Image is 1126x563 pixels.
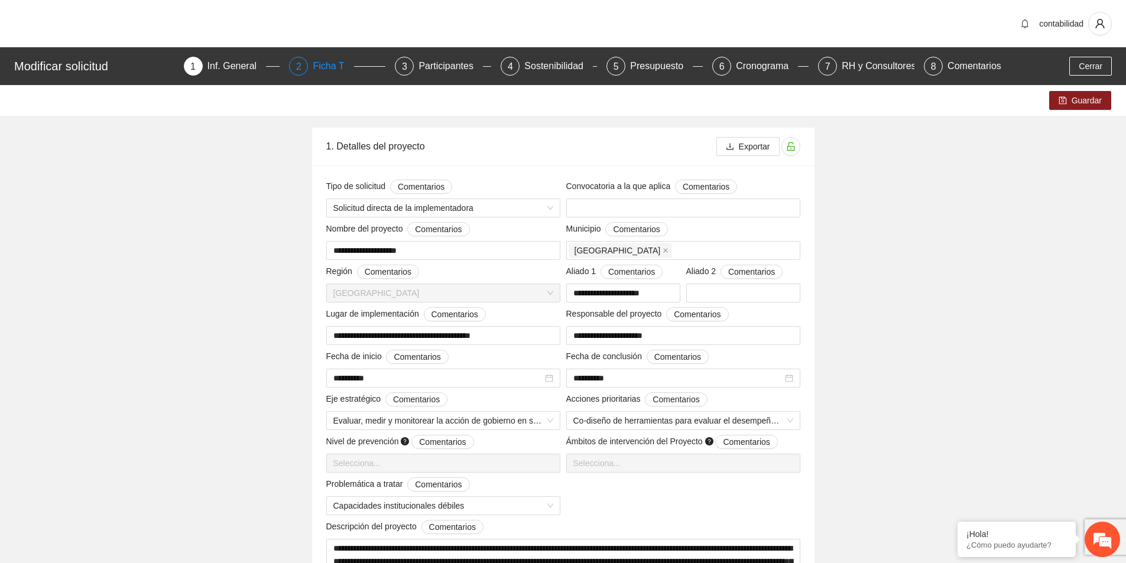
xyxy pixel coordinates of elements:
[407,477,469,492] button: Problemática a tratar
[601,265,663,279] button: Aliado 1
[326,180,453,194] span: Tipo de solicitud
[721,265,783,279] button: Aliado 2
[402,61,407,71] span: 3
[726,142,734,152] span: download
[1016,19,1034,28] span: bell
[1069,57,1112,76] button: Cerrar
[1079,60,1102,73] span: Cerrar
[386,350,448,364] button: Fecha de inicio
[333,199,553,217] span: Solicitud directa de la implementadora
[69,158,163,277] span: Estamos en línea.
[825,61,830,71] span: 7
[333,497,553,515] span: Capacidades institucionales débiles
[947,57,1001,76] div: Comentarios
[326,477,470,492] span: Problemática a tratar
[394,350,440,363] span: Comentarios
[419,435,466,448] span: Comentarios
[569,243,672,258] span: Chihuahua
[6,323,225,364] textarea: Escriba su mensaje y pulse “Intro”
[705,437,713,445] span: question-circle
[966,541,1067,549] p: ¿Cómo puedo ayudarte?
[712,57,809,76] div: 6Cronograma
[566,435,778,449] span: Ámbitos de intervención del Proyecto
[424,307,486,321] button: Lugar de implementación
[390,180,452,194] button: Tipo de solicitud
[398,180,444,193] span: Comentarios
[683,180,729,193] span: Comentarios
[333,412,553,429] span: Evaluar, medir y monitorear la acción de gobierno en seguridad y justicia
[415,478,462,491] span: Comentarios
[326,435,474,449] span: Nivel de prevención
[508,61,513,71] span: 4
[401,437,409,445] span: question-circle
[421,520,484,534] button: Descripción del proyecto
[716,137,780,156] button: downloadExportar
[326,350,449,364] span: Fecha de inicio
[411,435,473,449] button: Nivel de prevención question-circle
[630,57,693,76] div: Presupuesto
[566,222,668,236] span: Municipio
[313,57,353,76] div: Ficha T
[14,57,177,76] div: Modificar solicitud
[1072,94,1102,107] span: Guardar
[326,307,486,321] span: Lugar de implementación
[431,308,478,321] span: Comentarios
[1049,91,1111,110] button: saveGuardar
[566,265,663,279] span: Aliado 1
[663,248,669,253] span: close
[296,61,301,71] span: 2
[666,307,728,321] button: Responsable del proyecto
[501,57,597,76] div: 4Sostenibilidad
[524,57,593,76] div: Sostenibilidad
[184,57,280,76] div: 1Inf. General
[429,520,476,533] span: Comentarios
[686,265,783,279] span: Aliado 2
[575,244,661,257] span: [GEOGRAPHIC_DATA]
[333,284,553,302] span: Chihuahua
[326,392,448,406] span: Eje estratégico
[393,393,440,406] span: Comentarios
[190,61,196,71] span: 1
[614,61,619,71] span: 5
[675,180,737,194] button: Convocatoria a la que aplica
[326,129,716,163] div: 1. Detalles del proyecto
[357,265,419,279] button: Región
[365,265,411,278] span: Comentarios
[781,137,800,156] button: unlock
[566,180,738,194] span: Convocatoria a la que aplica
[566,350,709,364] span: Fecha de conclusión
[653,393,699,406] span: Comentarios
[966,529,1067,539] div: ¡Hola!
[1015,14,1034,33] button: bell
[723,435,770,448] span: Comentarios
[739,140,770,153] span: Exportar
[924,57,1001,76] div: 8Comentarios
[1088,12,1112,35] button: user
[566,392,708,406] span: Acciones prioritarias
[818,57,914,76] div: 7RH y Consultores
[715,435,777,449] button: Ámbitos de intervención del Proyecto question-circle
[606,57,703,76] div: 5Presupuesto
[207,57,267,76] div: Inf. General
[395,57,491,76] div: 3Participantes
[645,392,707,406] button: Acciones prioritarias
[613,223,660,236] span: Comentarios
[289,57,385,76] div: 2Ficha T
[326,222,470,236] span: Nombre del proyecto
[326,265,420,279] span: Región
[566,307,729,321] span: Responsable del proyecto
[728,265,775,278] span: Comentarios
[385,392,447,406] button: Eje estratégico
[736,57,798,76] div: Cronograma
[1089,18,1111,29] span: user
[415,223,462,236] span: Comentarios
[1059,96,1067,106] span: save
[608,265,655,278] span: Comentarios
[1039,19,1083,28] span: contabilidad
[647,350,709,364] button: Fecha de conclusión
[326,520,484,534] span: Descripción del proyecto
[674,308,721,321] span: Comentarios
[418,57,483,76] div: Participantes
[407,222,469,236] button: Nombre del proyecto
[61,60,199,76] div: Chatee con nosotros ahora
